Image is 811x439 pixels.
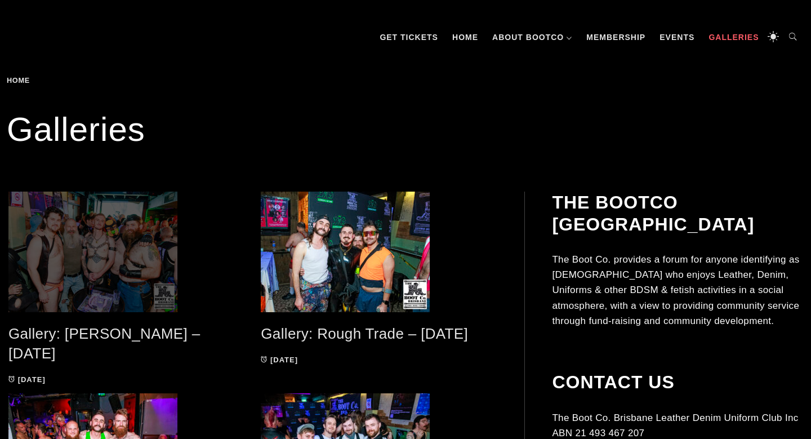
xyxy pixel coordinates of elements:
[270,356,298,364] time: [DATE]
[261,325,468,342] a: Gallery: Rough Trade – [DATE]
[261,356,298,364] a: [DATE]
[18,375,46,384] time: [DATE]
[447,20,484,54] a: Home
[581,20,651,54] a: Membership
[703,20,764,54] a: Galleries
[552,252,803,329] p: The Boot Co. provides a forum for anyone identifying as [DEMOGRAPHIC_DATA] who enjoys Leather, De...
[487,20,578,54] a: About BootCo
[374,20,444,54] a: GET TICKETS
[8,325,200,362] a: Gallery: [PERSON_NAME] – [DATE]
[7,76,34,85] a: Home
[552,192,803,235] h2: The BootCo [GEOGRAPHIC_DATA]
[552,371,803,393] h2: Contact Us
[7,107,804,152] h1: Galleries
[8,375,46,384] a: [DATE]
[7,77,95,85] div: Breadcrumbs
[654,20,700,54] a: Events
